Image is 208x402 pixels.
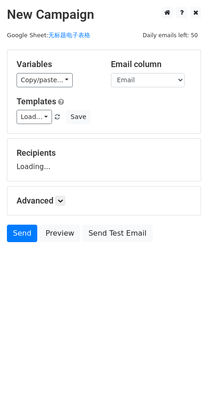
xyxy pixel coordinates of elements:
span: Daily emails left: 50 [139,30,201,40]
a: Send [7,225,37,242]
small: Google Sheet: [7,32,90,39]
a: Load... [17,110,52,124]
a: Copy/paste... [17,73,73,87]
h5: Advanced [17,196,191,206]
div: Loading... [17,148,191,172]
h5: Recipients [17,148,191,158]
button: Save [66,110,90,124]
a: Send Test Email [82,225,152,242]
h5: Email column [111,59,191,69]
h5: Variables [17,59,97,69]
a: Daily emails left: 50 [139,32,201,39]
h2: New Campaign [7,7,201,23]
a: 无标题电子表格 [48,32,90,39]
a: Preview [40,225,80,242]
a: Templates [17,96,56,106]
